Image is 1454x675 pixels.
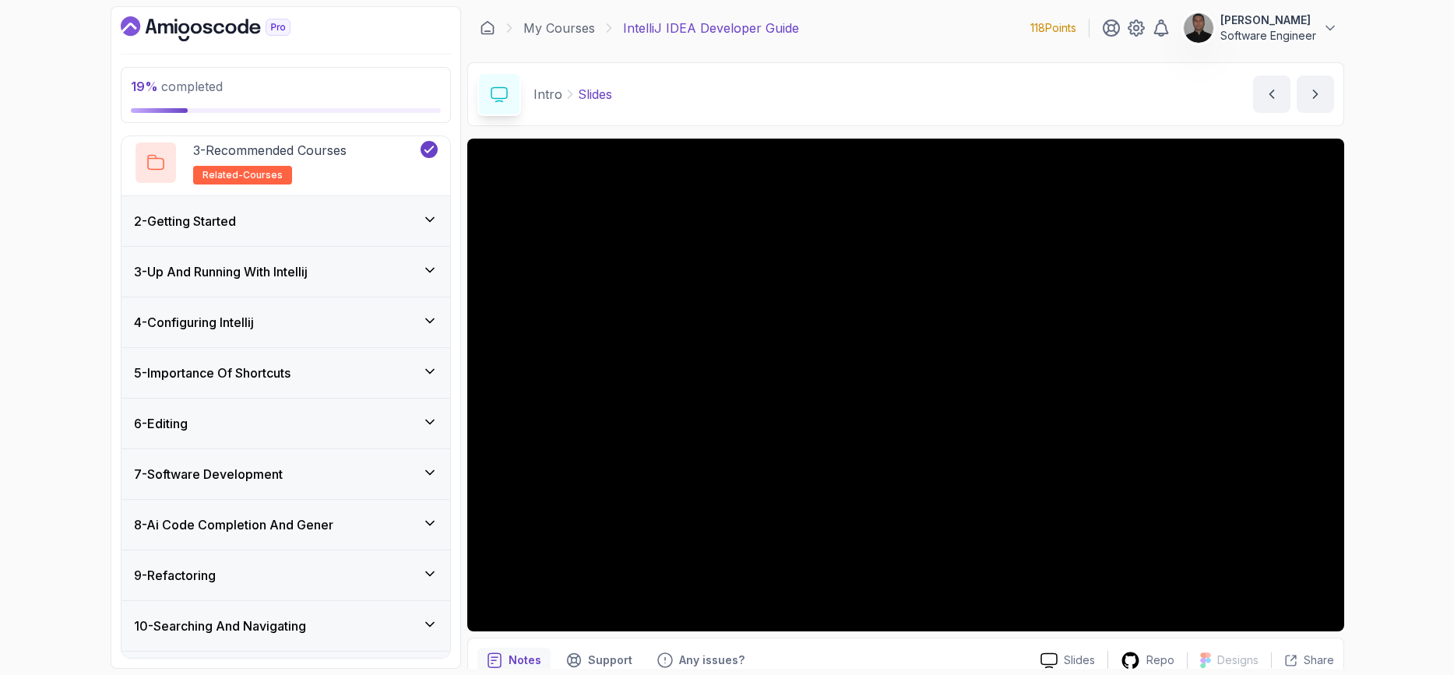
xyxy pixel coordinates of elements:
h3: 6 - Editing [134,414,188,433]
h3: 4 - Configuring Intellij [134,313,254,332]
button: next content [1297,76,1334,113]
h3: 5 - Importance Of Shortcuts [134,364,290,382]
p: Designs [1217,652,1259,668]
p: 3 - Recommended Courses [193,141,347,160]
p: Slides [1064,652,1095,668]
p: Any issues? [679,652,745,668]
span: related-courses [202,169,283,181]
p: Slides [578,85,612,104]
a: Dashboard [121,16,326,41]
p: IntelliJ IDEA Developer Guide [623,19,799,37]
button: 10-Searching And Navigating [121,601,450,651]
button: 4-Configuring Intellij [121,297,450,347]
p: [PERSON_NAME] [1220,12,1316,28]
button: 6-Editing [121,399,450,448]
button: 5-Importance Of Shortcuts [121,348,450,398]
button: 9-Refactoring [121,550,450,600]
p: Notes [509,652,541,668]
button: 8-Ai Code Completion And Gener [121,500,450,550]
a: Repo [1108,651,1187,670]
a: Slides [1028,652,1107,669]
h3: 7 - Software Development [134,465,283,483]
img: user profile image [1184,13,1213,43]
button: Share [1271,652,1334,668]
p: Share [1304,652,1334,668]
button: user profile image[PERSON_NAME]Software Engineer [1183,12,1338,44]
a: Dashboard [480,20,495,36]
p: Repo [1146,652,1174,668]
h3: 9 - Refactoring [134,566,216,585]
button: Feedback button [648,648,754,673]
span: 19 % [131,79,158,94]
button: Support button [557,648,642,673]
h3: 3 - Up And Running With Intellij [134,262,308,281]
h3: 10 - Searching And Navigating [134,617,306,635]
p: Software Engineer [1220,28,1316,44]
button: notes button [477,648,551,673]
button: previous content [1253,76,1290,113]
a: My Courses [523,19,595,37]
button: 3-Recommended Coursesrelated-courses [134,141,438,185]
button: 3-Up And Running With Intellij [121,247,450,297]
button: 7-Software Development [121,449,450,499]
p: Support [588,652,632,668]
button: 2-Getting Started [121,196,450,246]
p: Intro [533,85,562,104]
span: completed [131,79,223,94]
h3: 2 - Getting Started [134,212,236,230]
h3: 8 - Ai Code Completion And Gener [134,515,333,534]
p: 118 Points [1030,20,1076,36]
